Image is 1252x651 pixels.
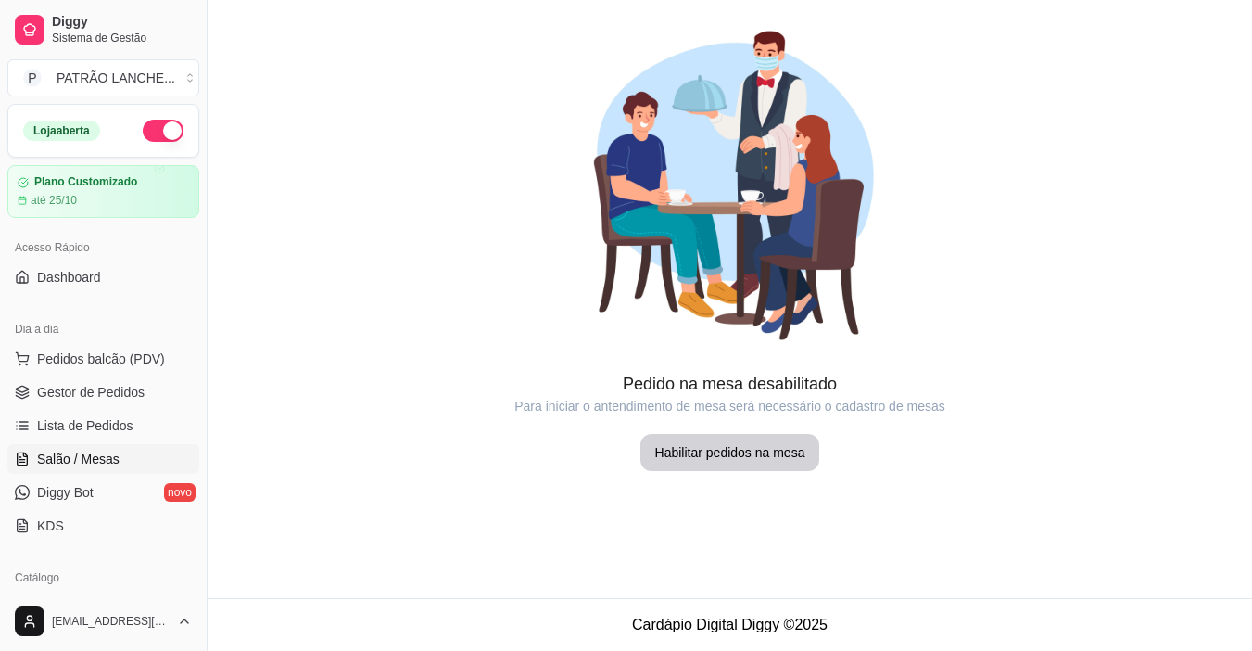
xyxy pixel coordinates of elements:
[7,59,199,96] button: Select a team
[7,599,199,644] button: [EMAIL_ADDRESS][DOMAIN_NAME]
[57,69,175,87] div: PATRÃO LANCHE ...
[208,397,1252,415] article: Para iniciar o antendimento de mesa será necessário o cadastro de mesas
[37,268,101,287] span: Dashboard
[7,563,199,593] div: Catálogo
[52,31,192,45] span: Sistema de Gestão
[7,344,199,374] button: Pedidos balcão (PDV)
[7,262,199,292] a: Dashboard
[37,383,145,402] span: Gestor de Pedidos
[208,598,1252,651] footer: Cardápio Digital Diggy © 2025
[37,450,120,468] span: Salão / Mesas
[7,511,199,541] a: KDS
[7,444,199,474] a: Salão / Mesas
[37,350,165,368] span: Pedidos balcão (PDV)
[7,478,199,507] a: Diggy Botnovo
[37,416,133,435] span: Lista de Pedidos
[7,377,199,407] a: Gestor de Pedidos
[52,614,170,629] span: [EMAIL_ADDRESS][DOMAIN_NAME]
[37,517,64,535] span: KDS
[143,120,183,142] button: Alterar Status
[640,434,820,471] button: Habilitar pedidos na mesa
[7,233,199,262] div: Acesso Rápido
[7,7,199,52] a: DiggySistema de Gestão
[7,411,199,440] a: Lista de Pedidos
[52,14,192,31] span: Diggy
[7,165,199,218] a: Plano Customizadoaté 25/10
[208,371,1252,397] article: Pedido na mesa desabilitado
[34,175,137,189] article: Plano Customizado
[31,193,77,208] article: até 25/10
[37,483,94,502] span: Diggy Bot
[23,69,42,87] span: P
[7,314,199,344] div: Dia a dia
[23,121,100,141] div: Loja aberta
